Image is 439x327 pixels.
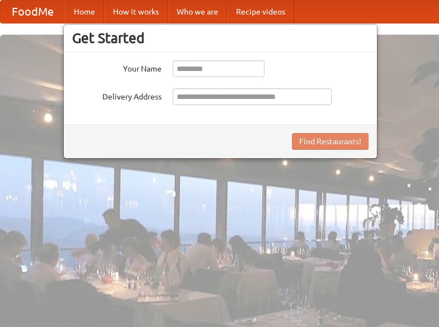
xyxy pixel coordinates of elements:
[1,1,65,23] a: FoodMe
[65,1,104,23] a: Home
[72,30,369,46] h3: Get Started
[168,1,227,23] a: Who we are
[72,88,162,102] label: Delivery Address
[292,133,369,150] button: Find Restaurants!
[227,1,294,23] a: Recipe videos
[104,1,168,23] a: How it works
[72,60,162,74] label: Your Name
